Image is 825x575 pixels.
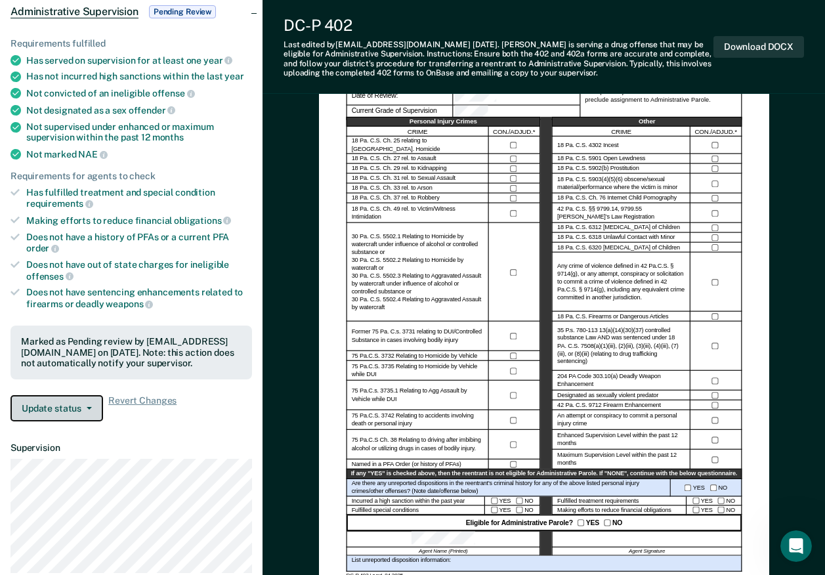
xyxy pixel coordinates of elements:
div: Date of Review: [346,91,453,106]
label: Maximum Supervision Level within the past 12 months [557,452,685,468]
span: [DATE] [473,40,497,49]
div: YES NO [484,496,539,505]
label: Enhanced Supervision Level within the past 12 months [557,433,685,448]
div: Not marked [26,148,252,160]
label: 18 Pa. C.S. Firearms or Dangerous Articles [557,313,668,321]
label: 18 Pa. C.S. 6312 [MEDICAL_DATA] of Children [557,224,680,232]
div: Last edited by [EMAIL_ADDRESS][DOMAIN_NAME] . [PERSON_NAME] is serving a drug offense that may be... [284,40,713,78]
div: Making efforts to reduce financial obligations [552,506,687,515]
label: 18 Pa. C.S. Ch. 25 relating to [GEOGRAPHIC_DATA]. Homicide [351,138,483,154]
label: 18 Pa. C.S. Ch. 33 rel. to Arson [351,185,432,193]
div: CRIME [346,127,488,137]
label: 75 Pa.C.S Ch. 38 Relating to driving after imbibing alcohol or utilizing drugs in cases of bodily... [351,437,483,453]
span: obligations [174,215,231,226]
div: Eligible for Administrative Parole? YES NO [346,515,742,532]
div: Current Grade of Supervision [346,106,453,121]
div: Has not incurred high sanctions within the last [26,71,252,82]
span: offenses [26,271,74,282]
div: Does not have sentencing enhancements related to firearms or deadly [26,287,252,309]
span: weapons [106,299,153,309]
label: 18 Pa. C.S. 5903(4)(5)(6) obscene/sexual material/performance where the victim is minor [557,176,685,192]
div: Incurred a high sanction within the past year [346,496,484,505]
span: offender [129,105,176,116]
label: 18 Pa. C.S. Ch. 31 rel. to Sexual Assault [351,175,455,183]
span: Revert Changes [108,395,177,421]
div: Has fulfilled treatment and special condition [26,187,252,209]
label: 18 Pa. C.S. 6320 [MEDICAL_DATA] of Children [557,244,680,252]
label: 42 Pa. C.S. 9712 Firearm Enhancement [557,402,661,410]
button: Update status [11,395,103,421]
span: months [152,132,184,142]
div: Fulfilled special conditions [346,506,484,515]
div: Requirements for agents to check [11,171,252,182]
div: Does not have a history of PFAs or a current PFA order [26,232,252,254]
div: Not convicted of an ineligible [26,87,252,99]
label: Any crime of violence defined in 42 Pa.C.S. § 9714(g), or any attempt, conspiracy or solicitation... [557,263,685,302]
label: 42 Pa. C.S. §§ 9799.14, 9799.55 [PERSON_NAME]’s Law Registration [557,205,685,221]
div: DC-P 402 [284,16,713,35]
div: YES NO [687,506,742,515]
div: Agent Name (Printed) [346,547,539,555]
label: 75 Pa.C.s. 3735.1 Relating to Agg Assault by Vehicle while DUI [351,388,483,404]
label: Designated as sexually violent predator [557,392,658,400]
div: If any "YES" is checked above, then the reentrant is not eligible for Administrative Parole. If "... [346,470,742,479]
span: Administrative Supervision [11,5,138,18]
label: 35 P.s. 780-113 13(a)(14)(30)(37) controlled substance Law AND was sentenced under 18 PA. C.S. 75... [557,327,685,366]
div: Personal Injury Crimes [346,117,539,127]
span: year [224,71,243,81]
div: YES NO [687,496,742,505]
label: Former 75 Pa. C.s. 3731 relating to DUI/Controlled Substance in cases involving bodily injury [351,329,483,345]
iframe: Intercom live chat [780,530,812,562]
div: Not supervised under enhanced or maximum supervision within the past 12 [26,121,252,144]
label: 18 Pa. C.S. 6318 Unlawful Contact with Minor [557,234,675,242]
div: CON./ADJUD.* [690,127,742,137]
label: 18 Pa. C.S. Ch. 49 rel. to Victim/Witness Intimidation [351,205,483,221]
div: CON./ADJUD.* [488,127,539,137]
div: Not designated as a sex [26,104,252,116]
div: Date of Review: [453,91,580,106]
span: requirements [26,198,93,209]
div: Requirements fulfilled [11,38,252,49]
div: Agent Signature [552,547,742,555]
div: Has served on supervision for at least one [26,54,252,66]
label: 75 Pa.C.S. 3732 Relating to Homicide by Vehicle [351,352,477,360]
label: 204 PA Code 303.10(a) Deadly Weapon Enhancement [557,373,685,389]
label: 18 Pa. C.S. 5902(b) Prostitution [557,165,639,173]
div: CRIME [552,127,690,137]
span: year [203,55,232,66]
label: 18 Pa. C.S. Ch. 37 rel. to Robbery [351,195,439,203]
label: 75 Pa.C.S. 3735 Relating to Homicide by Vehicle while DUI [351,363,483,379]
span: offense [152,88,195,98]
span: NAE [78,149,107,160]
button: Download DOCX [713,36,804,58]
label: 18 Pa. C.S. Ch. 27 rel. to Assault [351,156,436,163]
div: Other [552,117,742,127]
label: 75 Pa.C.S. 3742 Relating to accidents involving death or personal injury [351,413,483,429]
span: Pending Review [149,5,216,18]
div: YES NO [671,479,742,496]
label: 18 Pa. C.S. Ch. 29 rel. to Kidnapping [351,165,446,173]
div: Does not have out of state charges for ineligible [26,259,252,282]
label: 18 Pa. C.S. Ch. 76 Internet Child Pornography [557,195,677,203]
label: 30 Pa. C.S. 5502.1 Relating to Homicide by watercraft under influence of alcohol or controlled su... [351,233,483,312]
div: Making efforts to reduce financial [26,215,252,226]
dt: Supervision [11,442,252,454]
div: List unreported disposition information: [346,556,742,572]
div: Are there any unreported dispositions in the reentrant's criminal history for any of the above li... [346,479,670,496]
label: 18 Pa. C.S. 4302 Incest [557,142,618,150]
label: 18 Pa. C.S. 5901 Open Lewdness [557,156,645,163]
div: YES NO [484,506,539,515]
div: Current Grade of Supervision [453,106,580,121]
label: An attempt or conspiracy to commit a personal injury crime [557,413,685,429]
div: Fulfilled treatment requirements [552,496,687,505]
div: Marked as Pending review by [EMAIL_ADDRESS][DOMAIN_NAME] on [DATE]. Note: this action does not au... [21,336,242,369]
label: Named in a PFA Order (or history of PFAs) [351,461,461,469]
